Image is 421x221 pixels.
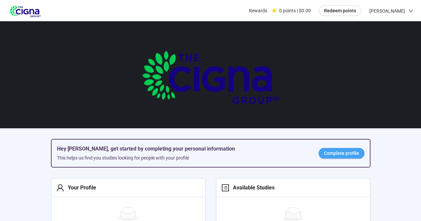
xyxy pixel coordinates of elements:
div: Your Profile [64,183,96,192]
span: user [56,184,64,192]
div: Available Studies [229,183,275,192]
h5: Hey [PERSON_NAME], get started by completing your personal information [57,145,308,153]
div: This helps us find you studies looking for people with your profile [57,154,308,162]
span: Redeem points [324,7,356,14]
span: profile [221,184,229,192]
span: [PERSON_NAME] [369,0,405,22]
span: Complete profile [324,150,359,157]
span: down [408,9,413,13]
a: Complete profile [318,148,364,159]
button: Redeem points [319,5,361,16]
span: star [272,8,277,13]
